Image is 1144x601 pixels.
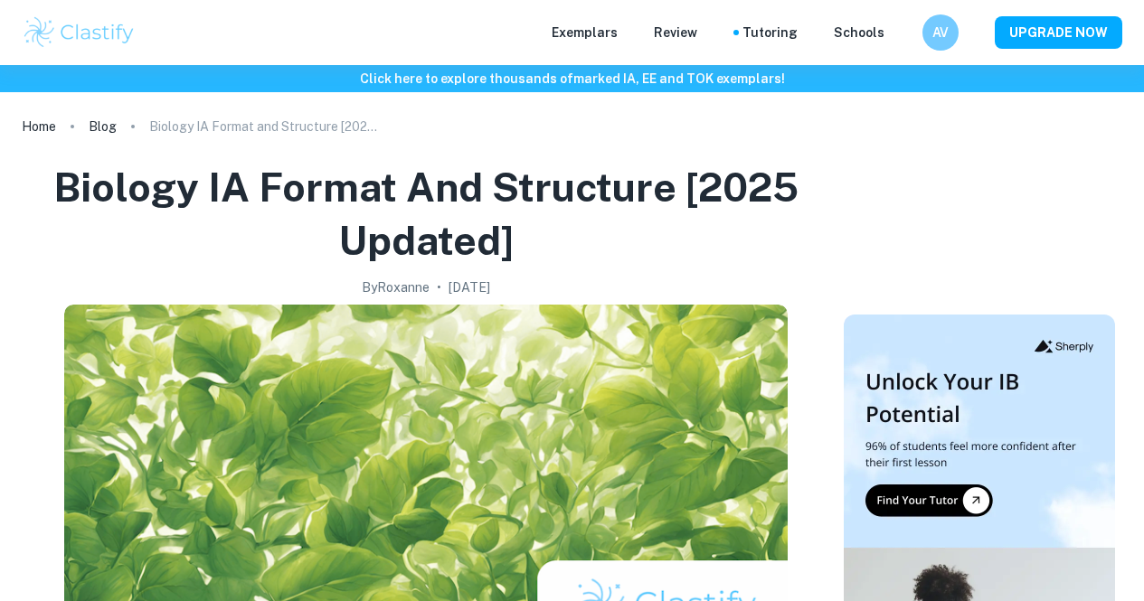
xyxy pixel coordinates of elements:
[89,114,117,139] a: Blog
[742,23,798,42] a: Tutoring
[654,23,697,42] p: Review
[149,117,384,136] p: Biology IA Format and Structure [2025 updated]
[931,23,951,42] h6: AV
[552,23,618,42] p: Exemplars
[437,277,441,297] p: •
[4,69,1140,89] h6: Click here to explore thousands of marked IA, EE and TOK exemplars !
[449,277,490,297] h2: [DATE]
[22,14,137,51] img: Clastify logo
[834,23,884,42] a: Schools
[995,16,1122,49] button: UPGRADE NOW
[922,14,959,51] button: AV
[29,161,822,267] h1: Biology IA Format and Structure [2025 updated]
[899,28,908,37] button: Help and Feedback
[362,277,430,297] h2: By Roxanne
[22,114,56,139] a: Home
